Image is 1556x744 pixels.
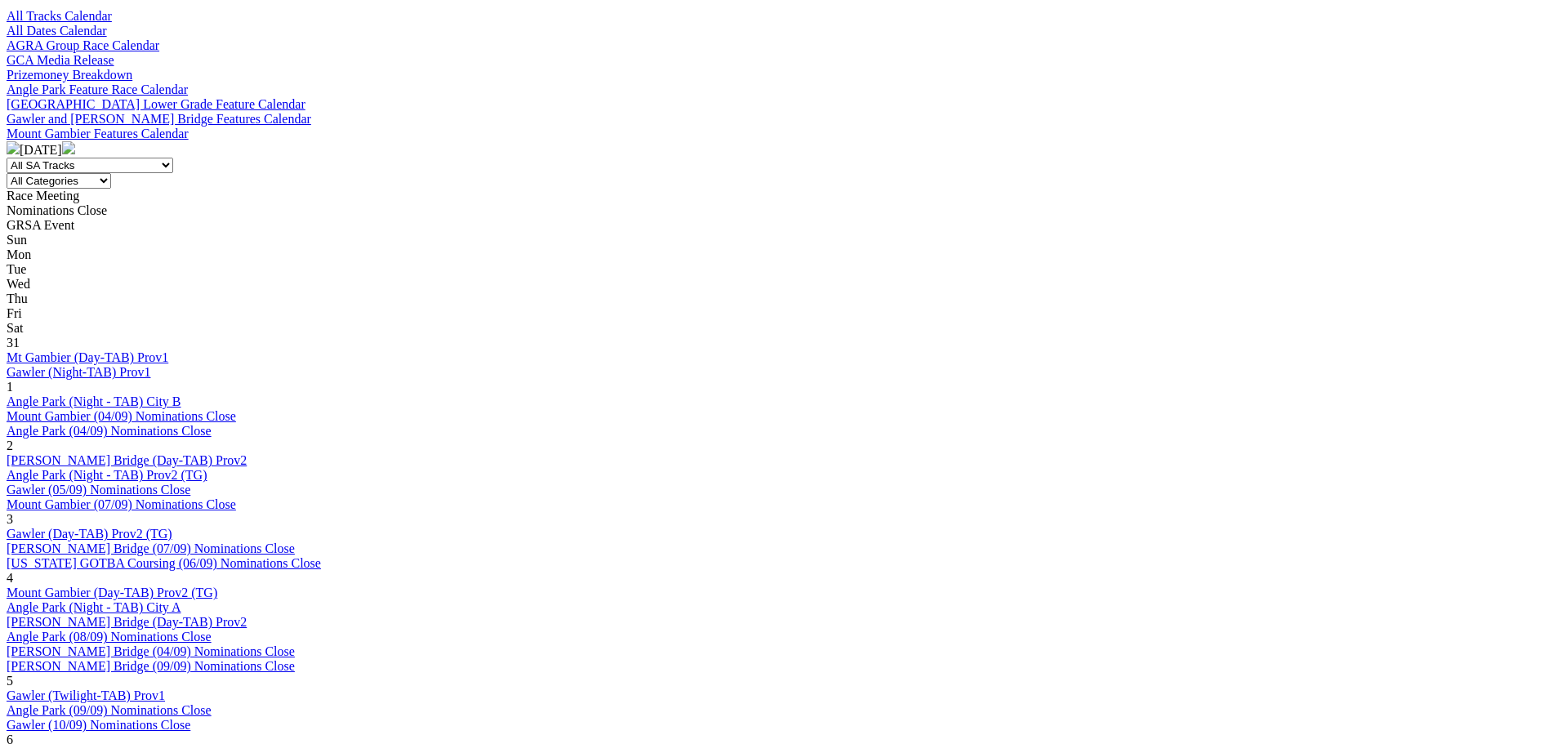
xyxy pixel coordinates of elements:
a: Mount Gambier (07/09) Nominations Close [7,497,236,511]
div: Wed [7,277,1549,292]
a: Gawler (Twilight-TAB) Prov1 [7,688,165,702]
a: Mount Gambier (04/09) Nominations Close [7,409,236,423]
span: 4 [7,571,13,585]
div: Sun [7,233,1549,247]
a: Angle Park (Night - TAB) City A [7,600,181,614]
a: Angle Park (04/09) Nominations Close [7,424,212,438]
div: Fri [7,306,1549,321]
a: Gawler (10/09) Nominations Close [7,718,190,732]
img: chevron-left-pager-white.svg [7,141,20,154]
a: Gawler (05/09) Nominations Close [7,483,190,497]
a: Mount Gambier (Day-TAB) Prov2 (TG) [7,586,217,599]
a: Angle Park Feature Race Calendar [7,82,188,96]
a: Angle Park (Night - TAB) City B [7,394,181,408]
a: All Tracks Calendar [7,9,112,23]
a: Angle Park (Night - TAB) Prov2 (TG) [7,468,207,482]
a: Gawler (Day-TAB) Prov2 (TG) [7,527,172,541]
div: Race Meeting [7,189,1549,203]
a: [PERSON_NAME] Bridge (09/09) Nominations Close [7,659,295,673]
a: Gawler (Night-TAB) Prov1 [7,365,150,379]
a: [PERSON_NAME] Bridge (Day-TAB) Prov2 [7,453,247,467]
a: All Dates Calendar [7,24,107,38]
a: [PERSON_NAME] Bridge (07/09) Nominations Close [7,541,295,555]
a: [GEOGRAPHIC_DATA] Lower Grade Feature Calendar [7,97,305,111]
div: Nominations Close [7,203,1549,218]
a: [PERSON_NAME] Bridge (04/09) Nominations Close [7,644,295,658]
div: [DATE] [7,141,1549,158]
a: Gawler and [PERSON_NAME] Bridge Features Calendar [7,112,311,126]
a: Angle Park (09/09) Nominations Close [7,703,212,717]
a: [US_STATE] GOTBA Coursing (06/09) Nominations Close [7,556,321,570]
img: chevron-right-pager-white.svg [62,141,75,154]
a: Mount Gambier Features Calendar [7,127,189,140]
div: Sat [7,321,1549,336]
div: Thu [7,292,1549,306]
a: GCA Media Release [7,53,114,67]
span: 31 [7,336,20,350]
div: Tue [7,262,1549,277]
div: Mon [7,247,1549,262]
a: [PERSON_NAME] Bridge (Day-TAB) Prov2 [7,615,247,629]
a: Prizemoney Breakdown [7,68,132,82]
span: 2 [7,439,13,452]
span: 1 [7,380,13,394]
a: Angle Park (08/09) Nominations Close [7,630,212,644]
a: AGRA Group Race Calendar [7,38,159,52]
span: 5 [7,674,13,688]
div: GRSA Event [7,218,1549,233]
span: 3 [7,512,13,526]
a: Mt Gambier (Day-TAB) Prov1 [7,350,168,364]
